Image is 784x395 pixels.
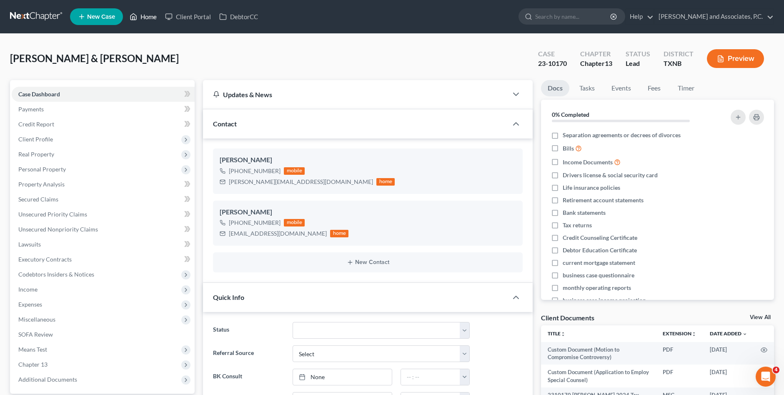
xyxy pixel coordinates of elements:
a: Date Added expand_more [710,330,747,337]
strong: 0% Completed [552,111,589,118]
a: Events [605,80,638,96]
span: Credit Counseling Certificate [563,234,637,242]
a: Secured Claims [12,192,195,207]
div: Chapter [580,59,612,68]
a: SOFA Review [12,327,195,342]
a: Titleunfold_more [548,330,566,337]
span: Codebtors Insiders & Notices [18,271,94,278]
span: Unsecured Priority Claims [18,211,87,218]
div: Client Documents [541,313,594,322]
a: Credit Report [12,117,195,132]
span: Drivers license & social security card [563,171,658,179]
label: BK Consult [209,369,288,385]
span: [PERSON_NAME] & [PERSON_NAME] [10,52,179,64]
div: Chapter [580,49,612,59]
div: mobile [284,219,305,226]
span: Quick Info [213,293,244,301]
i: expand_more [742,332,747,337]
td: [DATE] [703,342,754,365]
span: monthly operating reports [563,284,631,292]
div: [EMAIL_ADDRESS][DOMAIN_NAME] [229,229,327,238]
a: Unsecured Priority Claims [12,207,195,222]
a: [PERSON_NAME] and Associates, P.C. [654,9,774,24]
div: TXNB [664,59,694,68]
a: Case Dashboard [12,87,195,102]
iframe: Intercom live chat [756,367,776,387]
div: Lead [626,59,650,68]
span: Payments [18,106,44,113]
label: Referral Source [209,345,288,362]
input: -- : -- [401,369,460,385]
span: Miscellaneous [18,316,55,323]
a: DebtorCC [215,9,262,24]
span: Bills [563,144,574,153]
span: Lawsuits [18,241,41,248]
div: [PERSON_NAME][EMAIL_ADDRESS][DOMAIN_NAME] [229,178,373,186]
div: [PHONE_NUMBER] [229,219,281,227]
a: Tasks [573,80,601,96]
td: Custom Document (Motion to Compromise Controversy) [541,342,656,365]
a: Property Analysis [12,177,195,192]
span: New Case [87,14,115,20]
label: Status [209,322,288,339]
span: Personal Property [18,166,66,173]
td: Custom Document (Application to Employ Special Counsel) [541,365,656,387]
a: Payments [12,102,195,117]
div: Updates & News [213,90,498,99]
span: Chapter 13 [18,361,48,368]
span: Income Documents [563,158,613,166]
span: Property Analysis [18,181,65,188]
span: business case questionnaire [563,271,634,279]
span: 4 [773,367,779,373]
input: Search by name... [535,9,611,24]
span: Secured Claims [18,196,58,203]
div: [PERSON_NAME] [220,207,516,217]
span: Additional Documents [18,376,77,383]
div: Case [538,49,567,59]
span: business case income projection [563,296,646,304]
a: Docs [541,80,569,96]
span: SOFA Review [18,331,53,338]
span: Retirement account statements [563,196,644,204]
div: mobile [284,167,305,175]
div: [PERSON_NAME] [220,155,516,165]
div: [PHONE_NUMBER] [229,167,281,175]
span: Bank statements [563,209,606,217]
a: Lawsuits [12,237,195,252]
a: Extensionunfold_more [663,330,696,337]
a: Fees [641,80,668,96]
span: Debtor Education Certificate [563,246,637,254]
span: Means Test [18,346,47,353]
td: PDF [656,342,703,365]
span: Expenses [18,301,42,308]
a: Timer [671,80,701,96]
button: Preview [707,49,764,68]
a: Home [125,9,161,24]
span: Executory Contracts [18,256,72,263]
div: home [376,178,395,186]
span: Real Property [18,151,54,158]
span: Client Profile [18,136,53,143]
a: View All [750,314,771,320]
span: Life insurance policies [563,184,620,192]
td: [DATE] [703,365,754,387]
div: Status [626,49,650,59]
td: PDF [656,365,703,387]
a: Client Portal [161,9,215,24]
span: Unsecured Nonpriority Claims [18,226,98,233]
span: current mortgage statement [563,259,635,267]
span: Tax returns [563,221,592,229]
span: Credit Report [18,121,54,128]
div: 23-10170 [538,59,567,68]
a: Help [626,9,654,24]
a: Executory Contracts [12,252,195,267]
span: Case Dashboard [18,91,60,98]
span: Contact [213,120,237,128]
span: Income [18,286,38,293]
span: Separation agreements or decrees of divorces [563,131,681,139]
div: District [664,49,694,59]
button: New Contact [220,259,516,266]
div: home [330,230,348,237]
a: Unsecured Nonpriority Claims [12,222,195,237]
a: None [293,369,392,385]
